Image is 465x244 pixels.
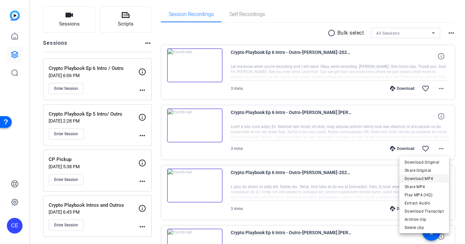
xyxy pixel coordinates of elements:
span: Share Original [405,167,444,174]
span: Download Transcript [405,207,444,215]
span: Download MP4 [405,175,444,183]
span: Download Original [405,158,444,166]
span: Extract Audio [405,199,444,207]
span: Delete clip [405,224,444,232]
span: Play MP4 (HQ) [405,191,444,199]
span: Archive clip [405,216,444,223]
span: Share MP4 [405,183,444,191]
